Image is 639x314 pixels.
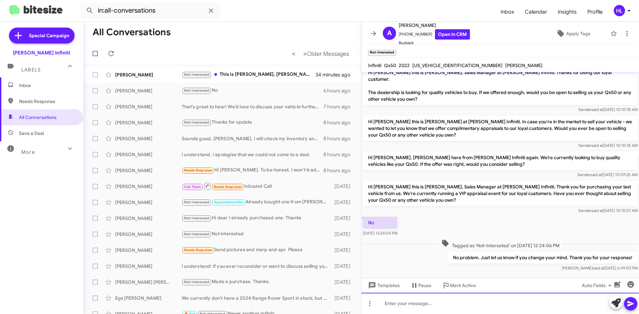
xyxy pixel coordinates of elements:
[19,114,57,121] span: All Conversations
[368,62,381,68] span: Infiniti
[19,98,76,105] span: Needs Response
[520,2,552,22] a: Calendar
[19,82,76,89] span: Inbox
[184,280,210,284] span: Not-Interested
[566,28,590,40] span: Apply Tags
[115,263,182,269] div: [PERSON_NAME]
[331,295,356,301] div: [DATE]
[363,152,638,170] p: Hi [PERSON_NAME]. [PERSON_NAME] here from [PERSON_NAME] Infiniti again. We’re currently looking t...
[363,66,638,105] p: Hi [PERSON_NAME] this is [PERSON_NAME], Sales Manager at [PERSON_NAME] Infiniti. Thanks for being...
[214,200,243,204] span: Appointment Set
[562,265,638,270] span: [PERSON_NAME] [DATE] 6:49:03 PM
[577,172,638,177] span: Sender [DATE] 10:09:25 AM
[582,2,608,22] a: Profile
[363,116,638,141] p: Hi [PERSON_NAME] this is [PERSON_NAME] at [PERSON_NAME] Infiniti. In case you're in the market to...
[29,32,69,39] span: Special Campaign
[184,185,201,189] span: Call Them
[412,62,503,68] span: [US_VEHICLE_IDENTIFICATION_NUMBER]
[539,28,607,40] button: Apply Tags
[115,215,182,222] div: [PERSON_NAME]
[323,167,356,174] div: 8 hours ago
[182,278,331,286] div: Made a purchase. Thanks.
[576,279,619,291] button: Auto Fields
[115,103,182,110] div: [PERSON_NAME]
[288,47,300,60] button: Previous
[182,135,323,142] div: Sounds good, [PERSON_NAME]. I will check my inventory and see if there is anything like that.
[331,183,356,190] div: [DATE]
[505,62,542,68] span: [PERSON_NAME]
[115,119,182,126] div: [PERSON_NAME]
[316,71,356,78] div: 34 minutes ago
[437,279,481,291] button: Mark Active
[303,50,307,58] span: »
[435,29,470,40] a: Open in CRM
[323,135,356,142] div: 8 hours ago
[387,28,392,39] span: A
[448,252,638,263] p: No problem. Just let us know if you change your mind. Thank you for your response!
[578,107,638,112] span: Sender [DATE] 10:10:18 AM
[115,167,182,174] div: [PERSON_NAME]
[361,279,405,291] button: Templates
[363,231,397,236] span: [DATE] 12:24:04 PM
[323,87,356,94] div: 6 hours ago
[292,50,296,58] span: «
[331,231,356,238] div: [DATE]
[182,103,323,110] div: That's great to hear! We’d love to discuss your vehicle further. When would you be available to v...
[81,3,220,19] input: Search
[323,151,356,158] div: 8 hours ago
[399,62,410,68] span: 2022
[93,27,171,38] h1: All Conversations
[384,62,396,68] span: Qx50
[331,199,356,206] div: [DATE]
[9,28,75,44] a: Special Campaign
[323,103,356,110] div: 7 hours ago
[367,279,400,291] span: Templates
[115,231,182,238] div: [PERSON_NAME]
[399,21,470,29] span: [PERSON_NAME]
[182,214,331,222] div: Hi dear I already purchased one. Thanks
[578,143,638,148] span: Sender [DATE] 10:10:18 AM
[182,87,323,94] div: No
[21,67,41,73] span: Labels
[182,182,331,190] div: Inbound Call
[115,247,182,254] div: [PERSON_NAME]
[214,185,242,189] span: Needs Response
[608,5,632,16] button: HL
[115,199,182,206] div: [PERSON_NAME]
[405,279,437,291] button: Pause
[184,88,210,93] span: Not-Interested
[418,279,431,291] span: Pause
[307,50,349,57] span: Older Messages
[614,5,625,16] div: HL
[288,47,353,60] nav: Page navigation example
[323,119,356,126] div: 8 hours ago
[184,120,210,125] span: Not-Interested
[115,279,182,285] div: [PERSON_NAME] [PERSON_NAME]
[591,143,603,148] span: said at
[495,2,520,22] a: Inbox
[331,279,356,285] div: [DATE]
[184,248,212,252] span: Needs Response
[591,107,603,112] span: said at
[593,265,604,270] span: said at
[19,130,44,137] span: Save a Deal
[21,149,35,155] span: More
[439,239,562,249] span: Tagged as 'Not-Interested' on [DATE] 12:24:06 PM
[368,50,396,56] small: Not-Interested
[182,151,323,158] div: I understand. I apologize that we could not come to a deal.
[578,208,638,213] span: Sender [DATE] 10:15:01 AM
[399,29,470,40] span: [PHONE_NUMBER]
[184,168,212,172] span: Needs Response
[184,200,210,204] span: Not-Interested
[182,166,323,174] div: Hi [PERSON_NAME]. To be honest. I won't trade or buy anything from yalls dealership again. [PERSO...
[115,295,182,301] div: Egs [PERSON_NAME]
[184,216,210,220] span: Not-Interested
[115,71,182,78] div: [PERSON_NAME]
[115,183,182,190] div: [PERSON_NAME]
[363,181,638,206] p: Hi [PERSON_NAME] this is [PERSON_NAME], Sales Manager at [PERSON_NAME] Infiniti. Thank you for pu...
[590,172,602,177] span: said at
[331,263,356,269] div: [DATE]
[182,198,331,206] div: Already bought one from [PERSON_NAME]. Very happy 👍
